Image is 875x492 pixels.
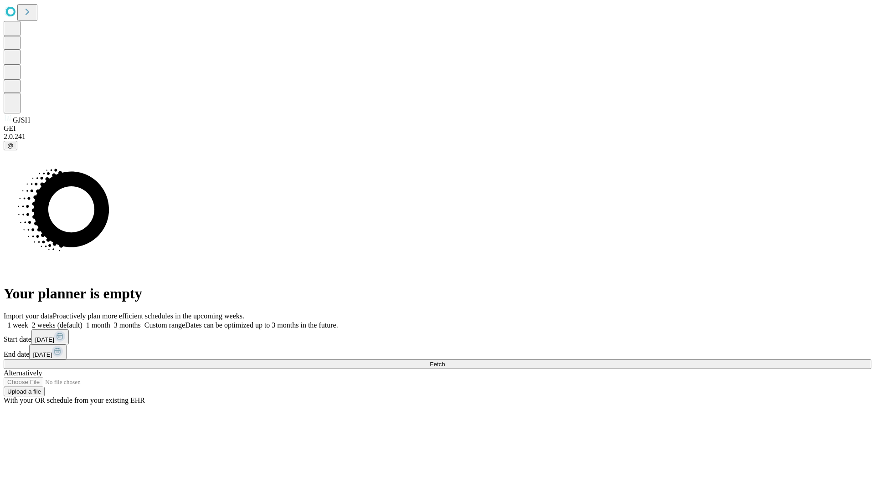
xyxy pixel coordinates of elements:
span: 1 week [7,321,28,329]
div: 2.0.241 [4,133,871,141]
span: [DATE] [35,336,54,343]
span: 1 month [86,321,110,329]
span: With your OR schedule from your existing EHR [4,396,145,404]
button: [DATE] [31,329,69,344]
span: Dates can be optimized up to 3 months in the future. [185,321,338,329]
button: @ [4,141,17,150]
button: Upload a file [4,387,45,396]
div: Start date [4,329,871,344]
span: 3 months [114,321,141,329]
span: Alternatively [4,369,42,377]
span: Fetch [430,361,445,368]
div: End date [4,344,871,359]
span: [DATE] [33,351,52,358]
div: GEI [4,124,871,133]
span: Custom range [144,321,185,329]
h1: Your planner is empty [4,285,871,302]
span: GJSH [13,116,30,124]
span: Proactively plan more efficient schedules in the upcoming weeks. [53,312,244,320]
button: Fetch [4,359,871,369]
span: Import your data [4,312,53,320]
button: [DATE] [29,344,67,359]
span: 2 weeks (default) [32,321,82,329]
span: @ [7,142,14,149]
